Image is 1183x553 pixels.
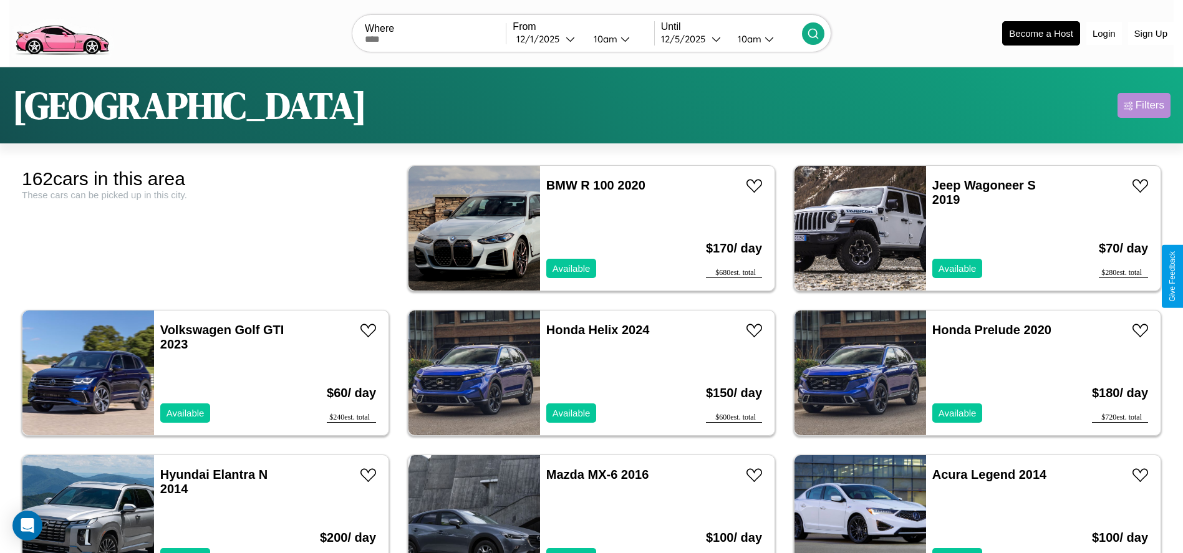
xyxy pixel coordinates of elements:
a: Mazda MX-6 2016 [546,468,649,481]
button: Login [1086,22,1122,45]
label: Where [365,23,506,34]
p: Available [167,405,205,421]
button: Filters [1118,93,1171,118]
a: Volkswagen Golf GTI 2023 [160,323,284,351]
img: logo [9,6,114,58]
p: Available [939,260,977,277]
h3: $ 180 / day [1092,373,1148,413]
h3: $ 150 / day [706,373,762,413]
a: Honda Helix 2024 [546,323,650,337]
a: Hyundai Elantra N 2014 [160,468,268,496]
h1: [GEOGRAPHIC_DATA] [12,80,367,131]
div: $ 680 est. total [706,268,762,278]
h3: $ 170 / day [706,229,762,268]
button: 10am [584,32,654,46]
div: Give Feedback [1168,251,1177,302]
h3: $ 70 / day [1099,229,1148,268]
label: Until [661,21,802,32]
div: $ 600 est. total [706,413,762,423]
a: Jeep Wagoneer S 2019 [932,178,1036,206]
p: Available [939,405,977,421]
div: 10am [732,33,765,45]
div: $ 240 est. total [327,413,376,423]
div: Filters [1136,99,1164,112]
div: 12 / 5 / 2025 [661,33,712,45]
div: 162 cars in this area [22,168,389,190]
button: Sign Up [1128,22,1174,45]
p: Available [553,260,591,277]
a: BMW R 100 2020 [546,178,645,192]
div: 12 / 1 / 2025 [516,33,566,45]
div: $ 720 est. total [1092,413,1148,423]
h3: $ 60 / day [327,373,376,413]
p: Available [553,405,591,421]
div: Open Intercom Messenger [12,511,42,541]
div: $ 280 est. total [1099,268,1148,278]
button: 12/1/2025 [513,32,583,46]
a: Honda Prelude 2020 [932,323,1051,337]
div: These cars can be picked up in this city. [22,190,389,200]
label: From [513,21,654,32]
a: Acura Legend 2014 [932,468,1046,481]
button: 10am [728,32,802,46]
div: 10am [587,33,620,45]
button: Become a Host [1002,21,1080,46]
